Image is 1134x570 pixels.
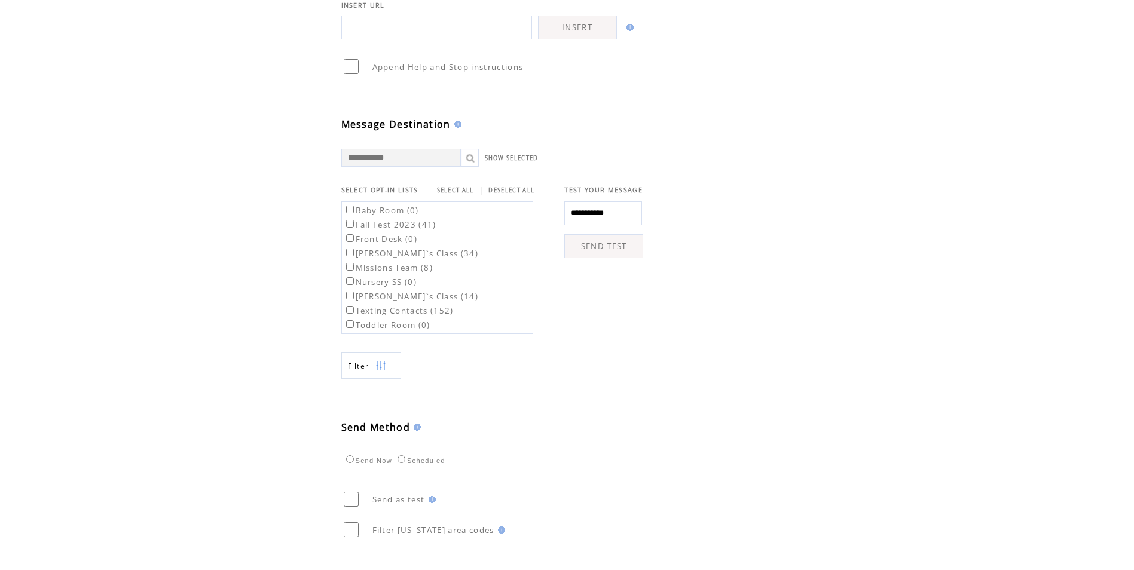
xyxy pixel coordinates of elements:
input: Missions Team (8) [346,263,354,271]
a: SEND TEST [564,234,643,258]
label: Send Now [343,457,392,464]
label: Toddler Room (0) [344,320,430,330]
span: Filter [US_STATE] area codes [372,525,494,535]
label: Texting Contacts (152) [344,305,454,316]
span: Message Destination [341,118,451,131]
label: Nursery SS (0) [344,277,417,287]
a: DESELECT ALL [488,186,534,194]
input: Texting Contacts (152) [346,306,354,314]
label: Missions Team (8) [344,262,433,273]
label: [PERSON_NAME]`s Class (14) [344,291,479,302]
a: INSERT [538,16,617,39]
span: INSERT URL [341,1,385,10]
label: Fall Fest 2023 (41) [344,219,436,230]
input: Front Desk (0) [346,234,354,242]
a: SELECT ALL [437,186,474,194]
span: | [479,185,484,195]
a: Filter [341,352,401,379]
input: [PERSON_NAME]`s Class (14) [346,292,354,299]
span: Append Help and Stop instructions [372,62,524,72]
span: TEST YOUR MESSAGE [564,186,643,194]
img: help.gif [410,424,421,431]
input: Scheduled [398,455,405,463]
img: help.gif [451,121,461,128]
img: help.gif [494,526,505,534]
span: Send Method [341,421,411,434]
input: Fall Fest 2023 (41) [346,220,354,228]
img: filters.png [375,353,386,379]
input: [PERSON_NAME]`s Class (34) [346,249,354,256]
label: Baby Room (0) [344,205,419,216]
img: help.gif [623,24,634,31]
a: SHOW SELECTED [485,154,539,162]
span: Send as test [372,494,425,505]
span: Show filters [348,361,369,371]
img: help.gif [425,496,436,503]
input: Send Now [346,455,354,463]
input: Toddler Room (0) [346,320,354,328]
label: Front Desk (0) [344,234,418,244]
input: Nursery SS (0) [346,277,354,285]
label: Scheduled [395,457,445,464]
label: [PERSON_NAME]`s Class (34) [344,248,479,259]
span: SELECT OPT-IN LISTS [341,186,418,194]
input: Baby Room (0) [346,206,354,213]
